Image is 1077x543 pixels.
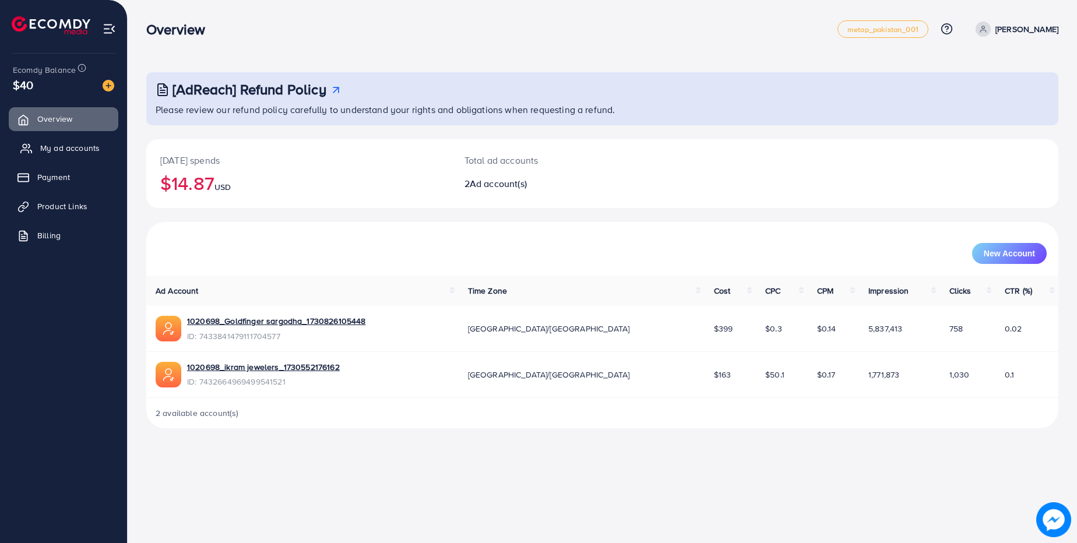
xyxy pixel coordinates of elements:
span: Payment [37,171,70,183]
span: New Account [984,249,1035,258]
span: Ad account(s) [470,177,527,190]
h2: $14.87 [160,172,437,194]
button: New Account [972,243,1047,264]
span: $50.1 [765,369,784,380]
span: CPC [765,285,780,297]
span: 758 [949,323,963,334]
img: ic-ads-acc.e4c84228.svg [156,316,181,341]
p: [PERSON_NAME] [995,22,1058,36]
span: [GEOGRAPHIC_DATA]/[GEOGRAPHIC_DATA] [468,323,630,334]
span: Cost [714,285,731,297]
img: logo [12,16,90,34]
span: ID: 7433841479111704577 [187,330,366,342]
a: 1020698_Goldfinger sargodha_1730826105448 [187,315,366,327]
a: Billing [9,224,118,247]
span: CTR (%) [1005,285,1032,297]
p: [DATE] spends [160,153,437,167]
span: 5,837,413 [868,323,902,334]
span: $399 [714,323,733,334]
h2: 2 [464,178,664,189]
span: [GEOGRAPHIC_DATA]/[GEOGRAPHIC_DATA] [468,369,630,380]
a: Overview [9,107,118,131]
p: Please review our refund policy carefully to understand your rights and obligations when requesti... [156,103,1051,117]
span: Ad Account [156,285,199,297]
img: ic-ads-acc.e4c84228.svg [156,362,181,387]
span: 1,030 [949,369,970,380]
span: $0.17 [817,369,836,380]
img: image [1036,502,1071,537]
span: USD [214,181,231,193]
span: 2 available account(s) [156,407,239,419]
a: [PERSON_NAME] [971,22,1058,37]
span: ID: 7432664969499541521 [187,376,340,387]
h3: Overview [146,21,214,38]
span: Impression [868,285,909,297]
span: Time Zone [468,285,507,297]
img: image [103,80,114,91]
span: Overview [37,113,72,125]
a: metap_pakistan_001 [837,20,928,38]
h3: [AdReach] Refund Policy [173,81,326,98]
img: menu [103,22,116,36]
a: Payment [9,165,118,189]
span: metap_pakistan_001 [847,26,918,33]
span: $0.3 [765,323,782,334]
span: 1,771,873 [868,369,899,380]
span: Billing [37,230,61,241]
span: 0.1 [1005,369,1014,380]
a: Product Links [9,195,118,218]
span: Product Links [37,200,87,212]
span: $40 [13,76,33,93]
a: 1020698_ikram jewelers_1730552176162 [187,361,340,373]
span: My ad accounts [40,142,100,154]
p: Total ad accounts [464,153,664,167]
span: Ecomdy Balance [13,64,76,76]
span: $163 [714,369,731,380]
span: Clicks [949,285,972,297]
a: My ad accounts [9,136,118,160]
span: $0.14 [817,323,836,334]
span: 0.02 [1005,323,1022,334]
span: CPM [817,285,833,297]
